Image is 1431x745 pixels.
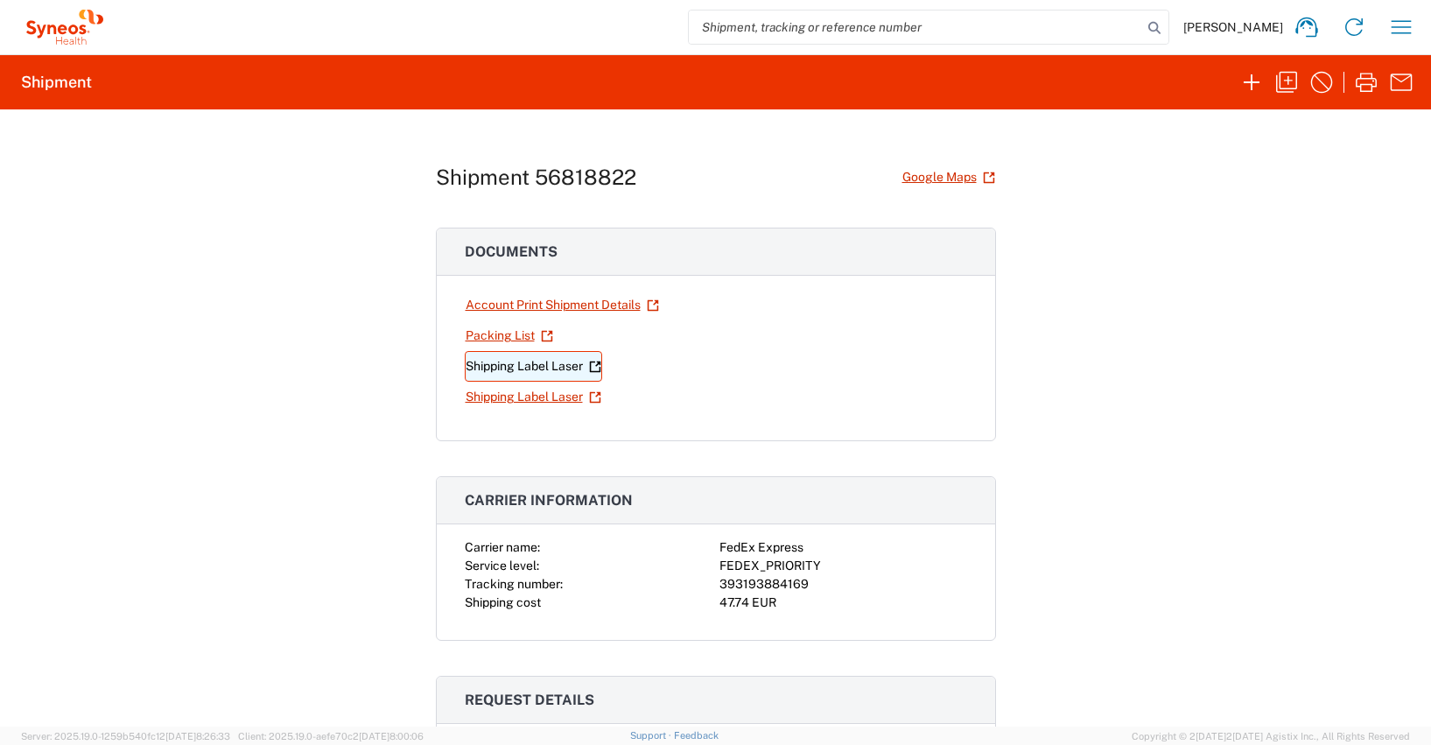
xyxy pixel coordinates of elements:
[238,731,424,741] span: Client: 2025.19.0-aefe70c
[21,731,230,741] span: Server: 2025.19.0-1259b540fc1
[719,557,967,575] div: FEDEX_PRIORITY
[674,730,719,741] a: Feedback
[689,11,1142,44] input: Shipment, tracking or reference number
[159,731,230,741] span: 2[DATE]8:26:33
[901,162,996,193] a: Google Maps
[465,351,602,382] a: Shipping Label Laser
[465,692,594,708] span: Request details
[465,243,558,260] span: Documents
[719,538,967,557] div: FedEx Express
[1132,728,1410,744] span: Copyright © 2[DATE]2[DATE] Agistix Inc., All Rights Reserved
[465,290,660,320] a: Account Print Shipment Details
[1183,19,1283,35] span: [PERSON_NAME]
[719,575,967,594] div: 393193884169
[353,731,424,741] span: 2[DATE]8:00:06
[436,165,636,190] h1: Shipment 56818822
[465,595,541,609] span: Shipping cost
[21,72,92,93] h2: Shipment
[465,320,554,351] a: Packing List
[465,382,602,412] a: Shipping Label Laser
[465,577,563,591] span: Tracking number:
[465,492,633,509] span: Carrier information
[630,730,674,741] a: Support
[465,540,540,554] span: Carrier name:
[719,594,967,612] div: 47.74 EUR
[465,559,539,573] span: Service level:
